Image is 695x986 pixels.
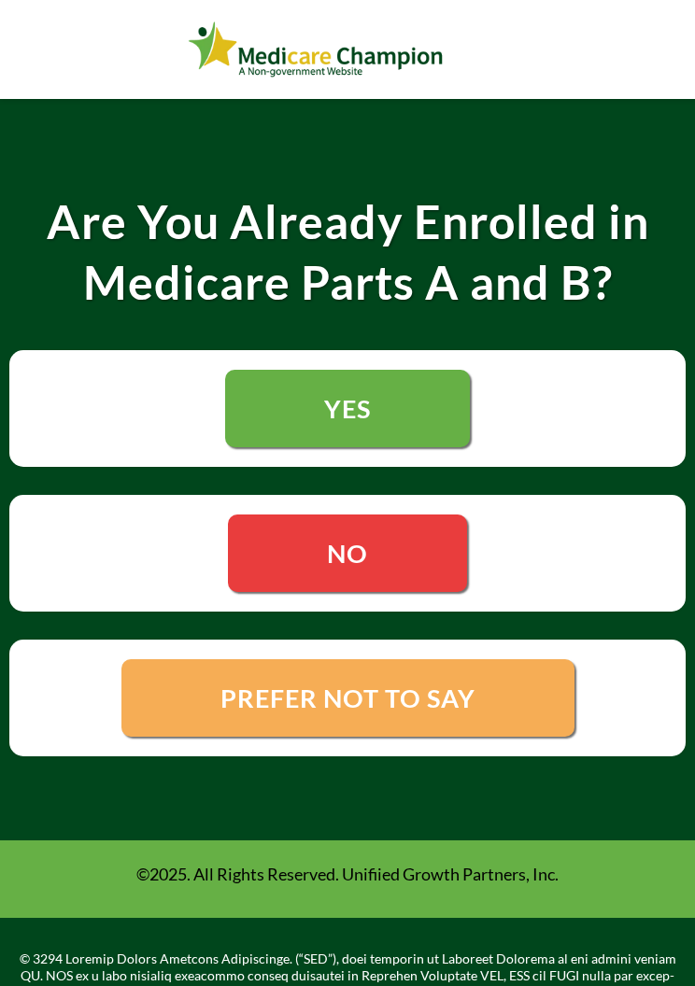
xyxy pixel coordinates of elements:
[225,370,470,447] a: YES
[47,193,649,249] strong: Are You Already Enrolled in
[121,659,574,737] a: PREFER NOT TO SAY
[9,864,686,885] p: ©2025. All Rights Reserved. Unifiied Growth Partners, Inc.
[324,393,371,424] span: YES
[188,18,445,81] img: Webinar
[327,538,368,569] span: NO
[220,683,475,713] span: PREFER NOT TO SAY
[83,254,613,310] strong: Medicare Parts A and B?
[228,514,467,592] a: NO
